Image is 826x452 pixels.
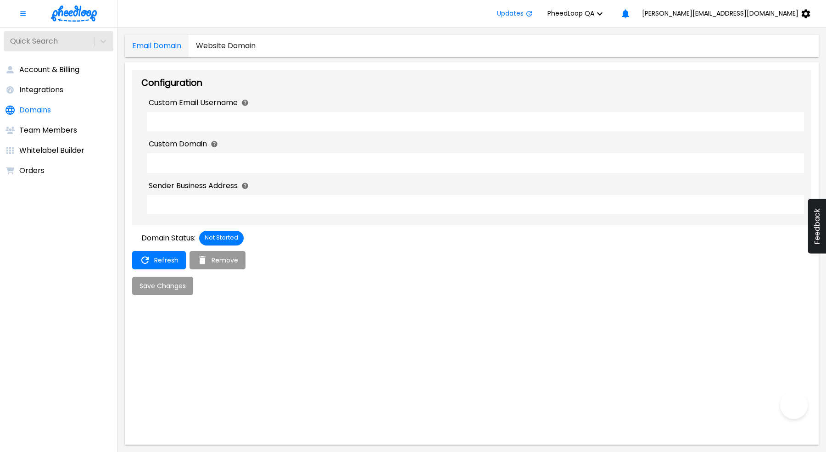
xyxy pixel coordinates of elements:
[19,84,63,95] p: Integrations
[19,64,79,75] p: Account & Billing
[642,10,798,17] span: [PERSON_NAME][EMAIL_ADDRESS][DOMAIN_NAME]
[211,140,218,148] svg: Click for more info
[199,234,244,241] span: Not Started
[149,180,238,191] span: Sender Business Address
[132,251,186,269] button: Refresh
[780,391,808,419] iframe: Toggle Customer Support
[490,5,540,23] button: Updates
[189,35,263,57] a: domains-tab-Website Domain
[19,165,45,176] p: Orders
[149,97,238,108] span: Custom Email Username
[635,5,822,23] button: [PERSON_NAME][EMAIL_ADDRESS][DOMAIN_NAME]
[19,125,77,136] p: Team Members
[19,105,51,116] p: Domains
[212,257,238,264] span: Remove
[8,37,58,45] div: Quick Search
[132,277,193,295] button: Save Changes
[241,182,249,190] svg: Click for more info
[190,251,246,269] button: Remove
[141,229,195,247] p: Domain Status:
[199,231,244,246] div: Please set the DNS records below to complete your custom domain setup.
[125,35,189,57] a: domains-tab-Email Domain
[125,35,263,57] div: domains tabs
[154,257,179,264] span: Refresh
[540,5,616,23] button: PheedLoop QA
[547,10,594,17] span: PheedLoop QA
[149,139,207,150] span: Custom Domain
[140,282,186,290] span: Save Changes
[132,70,811,95] div: Configuration
[813,208,821,244] span: Feedback
[497,10,524,17] span: Updates
[241,99,249,106] svg: Click for more info
[19,145,84,156] p: Whitelabel Builder
[51,6,97,22] img: logo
